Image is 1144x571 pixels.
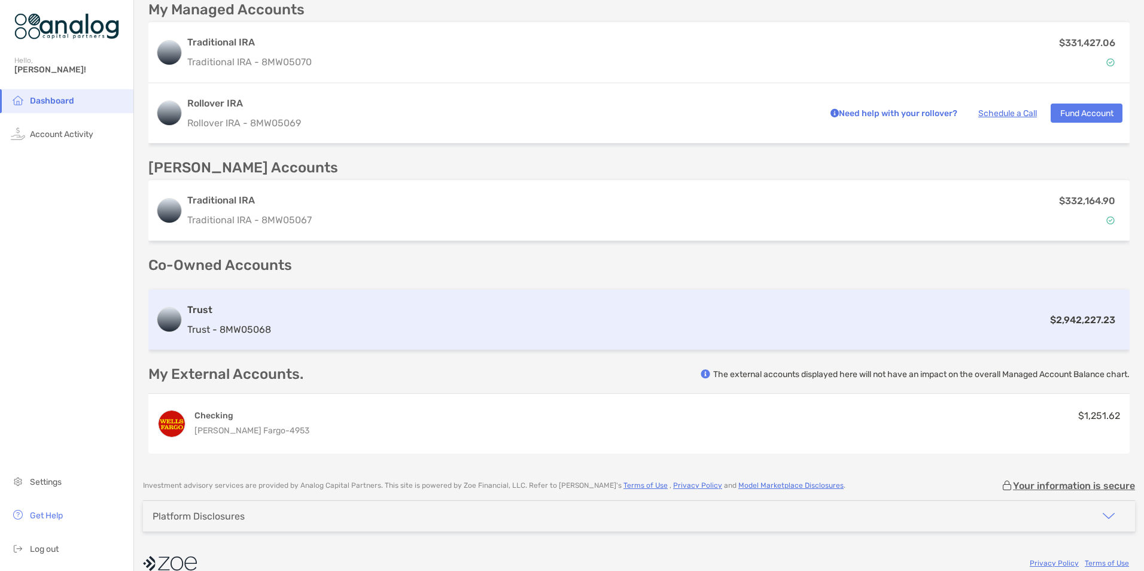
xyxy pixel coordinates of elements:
[148,2,305,17] p: My Managed Accounts
[153,511,245,522] div: Platform Disclosures
[159,411,185,437] img: EVERYDAY CHECKING ...4953
[1059,35,1115,50] p: $331,427.06
[290,426,309,436] span: 4953
[673,481,722,490] a: Privacy Policy
[14,65,126,75] span: [PERSON_NAME]!
[11,541,25,555] img: logout icon
[1102,509,1116,523] img: icon arrow
[30,129,93,139] span: Account Activity
[187,116,814,130] p: Rollover IRA - 8MW05069
[30,544,59,554] span: Log out
[157,308,181,332] img: logo account
[194,426,290,436] span: [PERSON_NAME] Fargo -
[623,481,668,490] a: Terms of Use
[1059,193,1115,208] p: $332,164.90
[187,212,312,227] p: Traditional IRA - 8MW05067
[157,41,181,65] img: logo account
[157,101,181,125] img: logo account
[11,126,25,141] img: activity icon
[1085,559,1129,567] a: Terms of Use
[157,199,181,223] img: logo account
[1078,410,1120,421] span: $1,251.62
[738,481,844,490] a: Model Marketplace Disclosures
[701,369,710,379] img: info
[1050,312,1115,327] p: $2,942,227.23
[187,35,312,50] h3: Traditional IRA
[187,54,312,69] p: Traditional IRA - 8MW05070
[827,106,957,121] p: Need help with your rollover?
[1030,559,1079,567] a: Privacy Policy
[1013,480,1135,491] p: Your information is secure
[148,367,303,382] p: My External Accounts.
[11,474,25,488] img: settings icon
[148,258,1130,273] p: Co-Owned Accounts
[194,410,309,421] h4: Checking
[187,322,271,337] p: Trust - 8MW05068
[30,96,74,106] span: Dashboard
[143,481,845,490] p: Investment advisory services are provided by Analog Capital Partners . This site is powered by Zo...
[148,160,338,175] p: [PERSON_NAME] Accounts
[187,193,312,208] h3: Traditional IRA
[187,96,814,111] h3: Rollover IRA
[11,93,25,107] img: household icon
[978,108,1037,119] a: Schedule a Call
[1051,104,1122,123] button: Fund Account
[11,508,25,522] img: get-help icon
[187,303,271,317] h3: Trust
[14,5,119,48] img: Zoe Logo
[1106,216,1115,224] img: Account Status icon
[30,477,62,487] span: Settings
[1106,58,1115,66] img: Account Status icon
[30,511,63,521] span: Get Help
[713,369,1130,380] p: The external accounts displayed here will not have an impact on the overall Managed Account Balan...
